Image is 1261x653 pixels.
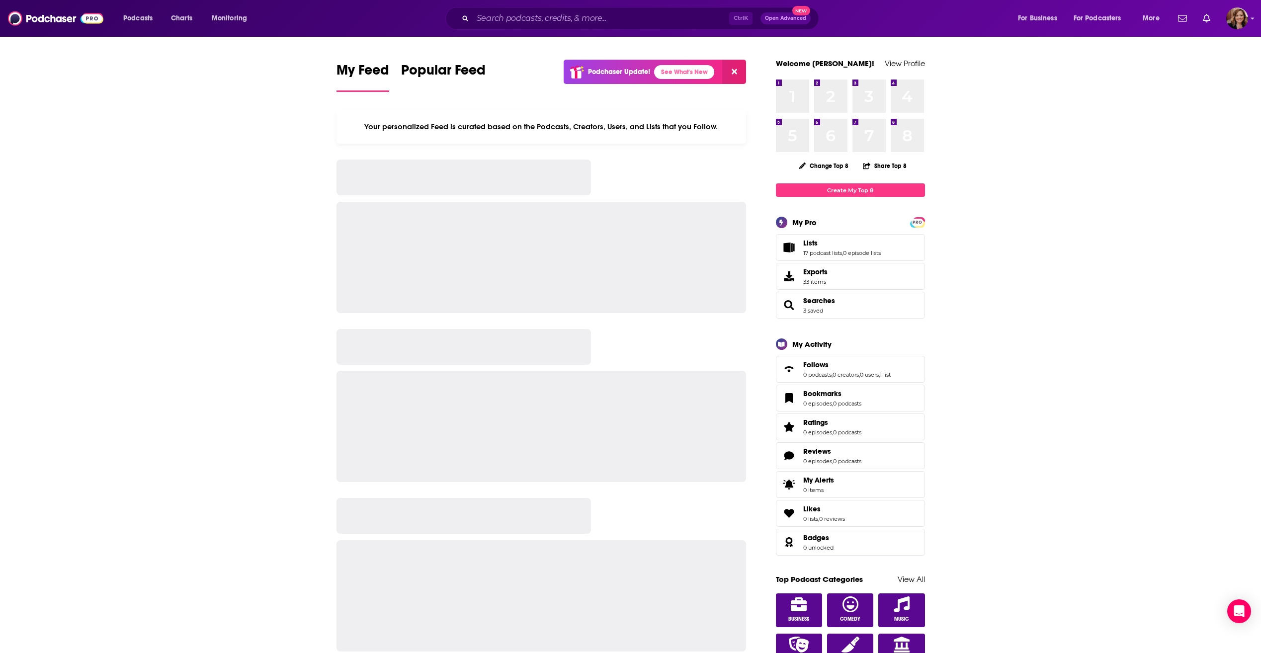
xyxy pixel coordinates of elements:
[212,11,247,25] span: Monitoring
[843,249,881,256] a: 0 episode lists
[827,593,874,627] a: Comedy
[776,234,925,261] span: Lists
[1136,10,1172,26] button: open menu
[803,533,829,542] span: Badges
[401,62,486,84] span: Popular Feed
[832,400,833,407] span: ,
[165,10,198,26] a: Charts
[401,62,486,92] a: Popular Feed
[776,442,925,469] span: Reviews
[859,371,860,378] span: ,
[803,447,831,456] span: Reviews
[779,506,799,520] a: Likes
[776,183,925,197] a: Create My Top 8
[803,278,828,285] span: 33 items
[473,10,729,26] input: Search podcasts, credits, & more...
[776,574,863,584] a: Top Podcast Categories
[779,478,799,491] span: My Alerts
[729,12,753,25] span: Ctrl K
[776,263,925,290] a: Exports
[803,429,832,436] a: 0 episodes
[803,515,818,522] a: 0 lists
[803,371,832,378] a: 0 podcasts
[776,529,925,556] span: Badges
[776,593,823,627] a: Business
[116,10,166,26] button: open menu
[1018,11,1057,25] span: For Business
[803,296,835,305] a: Searches
[779,362,799,376] a: Follows
[803,476,834,485] span: My Alerts
[793,160,855,172] button: Change Top 8
[336,110,747,144] div: Your personalized Feed is curated based on the Podcasts, Creators, Users, and Lists that you Follow.
[792,339,832,349] div: My Activity
[840,616,860,622] span: Comedy
[803,389,841,398] span: Bookmarks
[842,249,843,256] span: ,
[205,10,260,26] button: open menu
[779,391,799,405] a: Bookmarks
[803,267,828,276] span: Exports
[803,458,832,465] a: 0 episodes
[833,458,861,465] a: 0 podcasts
[803,487,834,493] span: 0 items
[1011,10,1070,26] button: open menu
[779,449,799,463] a: Reviews
[880,371,891,378] a: 1 list
[803,360,829,369] span: Follows
[760,12,811,24] button: Open AdvancedNew
[8,9,103,28] img: Podchaser - Follow, Share and Rate Podcasts
[776,59,874,68] a: Welcome [PERSON_NAME]!
[803,249,842,256] a: 17 podcast lists
[792,218,817,227] div: My Pro
[336,62,389,84] span: My Feed
[803,544,834,551] a: 0 unlocked
[912,218,924,226] a: PRO
[878,593,925,627] a: Music
[803,418,828,427] span: Ratings
[862,156,907,175] button: Share Top 8
[588,68,650,76] p: Podchaser Update!
[803,504,821,513] span: Likes
[654,65,714,79] a: See What's New
[765,16,806,21] span: Open Advanced
[776,471,925,498] a: My Alerts
[833,429,861,436] a: 0 podcasts
[779,535,799,549] a: Badges
[818,515,819,522] span: ,
[779,241,799,254] a: Lists
[885,59,925,68] a: View Profile
[776,292,925,319] span: Searches
[860,371,879,378] a: 0 users
[833,400,861,407] a: 0 podcasts
[879,371,880,378] span: ,
[779,420,799,434] a: Ratings
[776,413,925,440] span: Ratings
[1174,10,1191,27] a: Show notifications dropdown
[1074,11,1121,25] span: For Podcasters
[912,219,924,226] span: PRO
[776,356,925,383] span: Follows
[1143,11,1160,25] span: More
[123,11,153,25] span: Podcasts
[819,515,845,522] a: 0 reviews
[1227,599,1251,623] div: Open Intercom Messenger
[803,504,845,513] a: Likes
[1226,7,1248,29] img: User Profile
[803,307,823,314] a: 3 saved
[788,616,809,622] span: Business
[779,298,799,312] a: Searches
[803,239,818,247] span: Lists
[898,574,925,584] a: View All
[1067,10,1136,26] button: open menu
[803,418,861,427] a: Ratings
[776,500,925,527] span: Likes
[803,447,861,456] a: Reviews
[832,429,833,436] span: ,
[803,239,881,247] a: Lists
[803,360,891,369] a: Follows
[1226,7,1248,29] span: Logged in as LavidgeBooks5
